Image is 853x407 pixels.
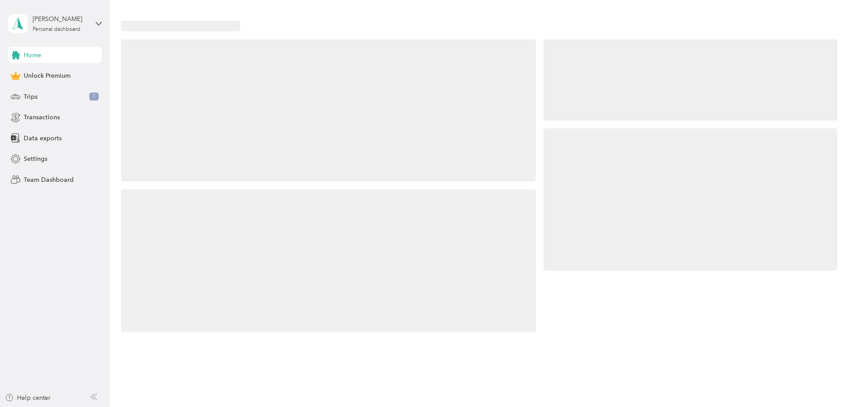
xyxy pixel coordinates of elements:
[24,175,74,185] span: Team Dashboard
[33,14,88,24] div: [PERSON_NAME]
[24,134,62,143] span: Data exports
[89,92,99,101] span: 1
[5,393,50,403] button: Help center
[24,154,47,164] span: Settings
[24,92,38,101] span: Trips
[33,27,80,32] div: Personal dashboard
[803,357,853,407] iframe: Everlance-gr Chat Button Frame
[24,71,71,80] span: Unlock Premium
[24,113,60,122] span: Transactions
[24,50,41,60] span: Home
